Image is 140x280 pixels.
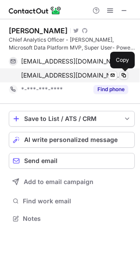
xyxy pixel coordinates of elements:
[24,115,119,122] div: Save to List / ATS / CRM
[24,157,57,164] span: Send email
[9,36,135,52] div: Chief Analytics Officer - [PERSON_NAME], Microsoft Data Platform MVP, Super User- Power BI Commun...
[24,136,118,143] span: AI write personalized message
[9,213,135,225] button: Notes
[93,85,128,94] button: Reveal Button
[9,153,135,169] button: Send email
[9,174,135,190] button: Add to email campaign
[23,197,131,205] span: Find work email
[21,71,122,79] span: [EMAIL_ADDRESS][DOMAIN_NAME]
[9,26,68,35] div: [PERSON_NAME]
[9,195,135,207] button: Find work email
[23,215,131,223] span: Notes
[9,111,135,127] button: save-profile-one-click
[24,178,93,185] span: Add to email campaign
[21,57,122,65] span: [EMAIL_ADDRESS][DOMAIN_NAME]
[9,5,61,16] img: ContactOut v5.3.10
[9,132,135,148] button: AI write personalized message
